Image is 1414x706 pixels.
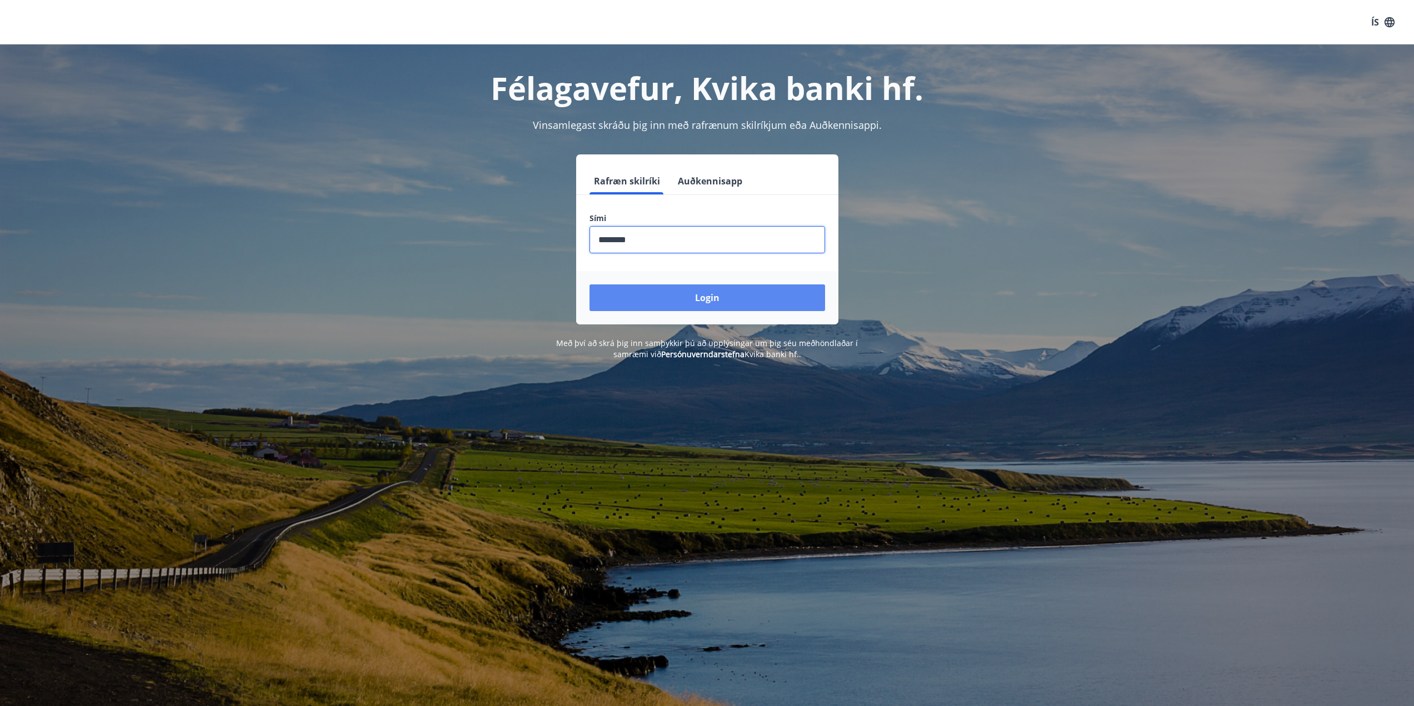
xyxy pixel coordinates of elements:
[556,338,858,359] span: Með því að skrá þig inn samþykkir þú að upplýsingar um þig séu meðhöndlaðar í samræmi við Kvika b...
[533,118,882,132] span: Vinsamlegast skráðu þig inn með rafrænum skilríkjum eða Auðkennisappi.
[589,168,664,194] button: Rafræn skilríki
[673,168,747,194] button: Auðkennisapp
[661,349,745,359] a: Persónuverndarstefna
[589,213,825,224] label: Sími
[1365,12,1401,32] button: ÍS
[589,284,825,311] button: Login
[321,67,1094,109] h1: Félagavefur, Kvika banki hf.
